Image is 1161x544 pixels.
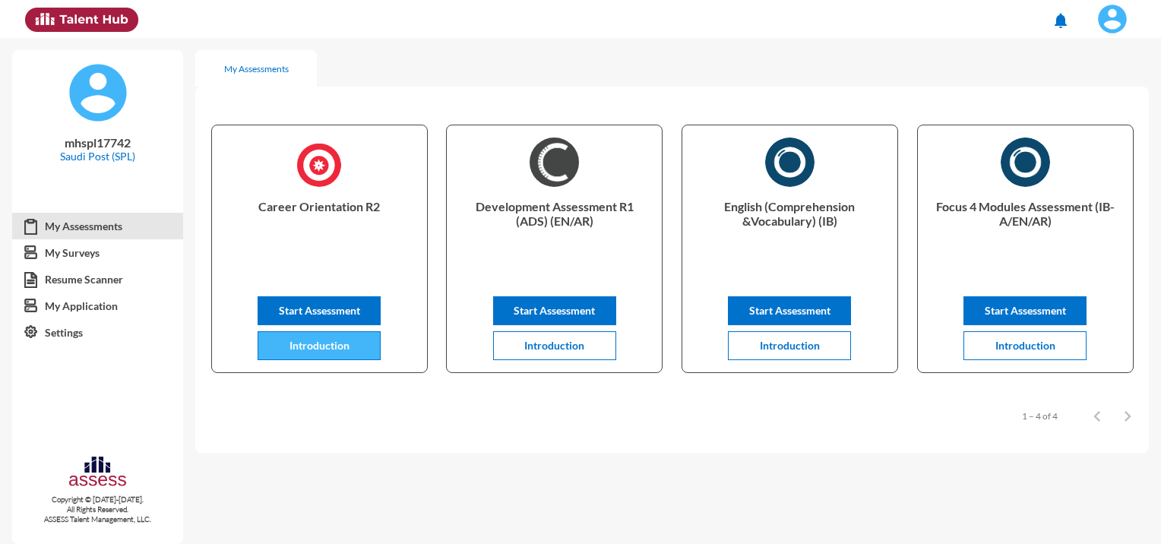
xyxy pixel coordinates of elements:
[12,239,183,267] a: My Surveys
[12,266,183,293] a: Resume Scanner
[728,304,851,317] a: Start Assessment
[12,213,183,240] a: My Assessments
[258,296,381,325] button: Start Assessment
[1022,410,1058,422] div: 1 – 4 of 4
[295,138,344,192] img: Career_Orientation_R2_1725960277734
[760,339,820,352] span: Introduction
[728,296,851,325] button: Start Assessment
[493,296,616,325] button: Start Assessment
[694,199,885,260] p: English (Comprehension &Vocabulary) (IB)
[68,62,128,123] img: default%20profile%20image.svg
[68,454,128,492] img: assesscompany-logo.png
[1052,11,1070,30] mat-icon: notifications
[289,339,350,352] span: Introduction
[12,495,183,524] p: Copyright © [DATE]-[DATE]. All Rights Reserved. ASSESS Talent Management, LLC.
[224,199,415,260] p: Career Orientation R2
[24,135,171,150] p: mhspl17742
[258,304,381,317] a: Start Assessment
[728,331,851,360] button: Introduction
[963,331,1087,360] button: Introduction
[493,331,616,360] button: Introduction
[224,63,289,74] div: My Assessments
[530,138,579,187] img: AR)_1726044597422
[279,304,360,317] span: Start Assessment
[749,304,830,317] span: Start Assessment
[258,331,381,360] button: Introduction
[12,293,183,320] a: My Application
[765,138,815,187] img: English_(Comprehension_&Vocabulary)_(IB)_1730317988001
[995,339,1055,352] span: Introduction
[524,339,584,352] span: Introduction
[930,199,1121,260] p: Focus 4 Modules Assessment (IB- A/EN/AR)
[1082,400,1112,431] button: Previous page
[985,304,1066,317] span: Start Assessment
[963,296,1087,325] button: Start Assessment
[1001,138,1050,187] img: AR)_1730316400291
[514,304,595,317] span: Start Assessment
[963,304,1087,317] a: Start Assessment
[1112,400,1143,431] button: Next page
[493,304,616,317] a: Start Assessment
[459,199,650,260] p: Development Assessment R1 (ADS) (EN/AR)
[12,319,183,346] a: Settings
[24,150,171,163] p: Saudi Post (SPL)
